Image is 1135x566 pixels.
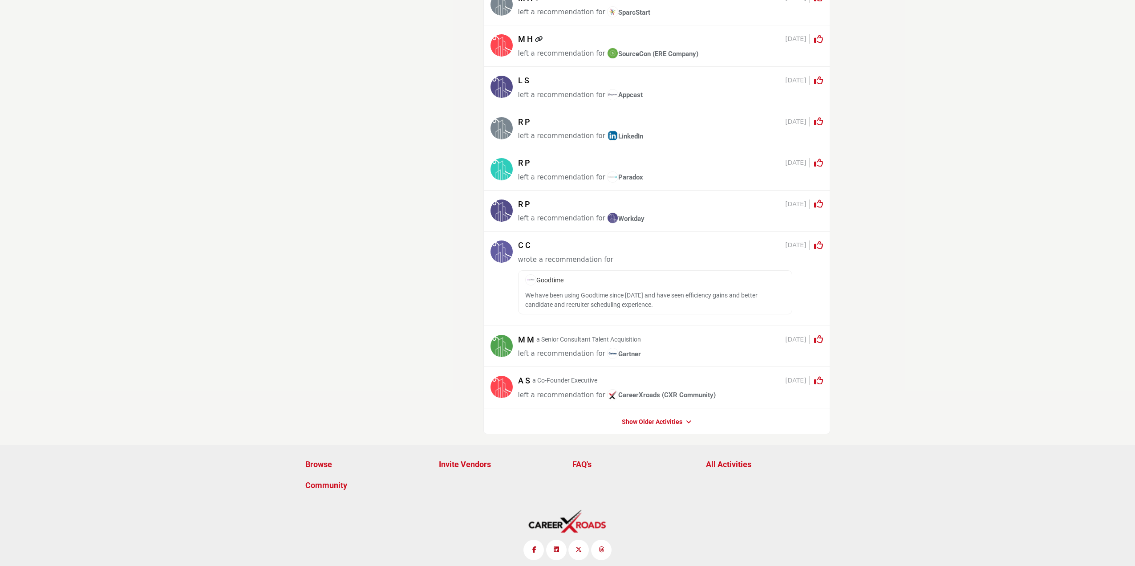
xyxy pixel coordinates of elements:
[518,34,533,44] h5: M H
[518,132,605,140] span: left a recommendation for
[525,274,536,285] img: image
[814,159,823,167] i: Click to Rate this activity
[572,458,697,470] a: FAQ's
[518,240,531,250] h5: C C
[525,277,563,284] span: Goodtime
[607,215,645,223] span: Workday
[535,35,543,44] a: Link of redirect to contact profile URL
[490,240,513,263] img: avtar-image
[607,391,716,399] span: CareerXroads (CXR Community)
[814,76,823,85] i: Click to Rate this activity
[518,391,605,399] span: left a recommendation for
[518,173,605,181] span: left a recommendation for
[607,350,641,358] span: Gartner
[523,540,544,560] a: Facebook Link
[814,35,823,44] i: Click to Rate this activity
[546,540,567,560] a: LinkedIn Link
[607,7,650,18] a: imageSparcStart
[607,390,716,401] a: imageCareerXroads (CXR Community)
[518,335,534,345] h5: M M
[490,117,513,139] img: avtar-image
[490,335,513,357] img: avtar-image
[518,91,605,99] span: left a recommendation for
[518,215,605,223] span: left a recommendation for
[785,76,809,85] span: [DATE]
[814,241,823,250] i: Click to Rate this activity
[607,348,618,359] img: image
[607,212,618,224] img: image
[518,76,529,86] h5: L S
[490,158,513,180] img: avtar-image
[607,171,618,183] img: image
[490,34,513,57] img: avtar-image
[785,376,809,385] span: [DATE]
[607,89,618,100] img: image
[607,349,641,360] a: imageGartner
[785,200,809,209] span: [DATE]
[607,91,643,99] span: Appcast
[607,172,643,183] a: imageParadox
[607,389,618,400] img: image
[532,376,597,385] p: a Co-Founder Executive
[785,240,809,250] span: [DATE]
[785,34,809,44] span: [DATE]
[785,158,809,167] span: [DATE]
[525,277,563,284] a: imageGoodtime
[490,376,513,398] img: avtar-image
[490,200,513,222] img: avtar-image
[607,49,698,60] a: imageSourceCon (ERE Company)
[518,50,605,58] span: left a recommendation for
[518,350,605,358] span: left a recommendation for
[607,6,618,17] img: image
[305,458,430,470] a: Browse
[814,200,823,208] i: Click to Rate this activity
[518,256,613,264] span: wrote a recommendation for
[518,200,530,209] h5: R P
[568,540,589,560] a: Twitter Link
[706,458,830,470] a: All Activities
[591,540,612,560] a: Threads Link
[814,335,823,344] i: Click to Rate this activity
[525,291,786,309] p: We have been using Goodtime since [DATE] and have seen efficiency gains and better candidate and ...
[607,90,643,101] a: imageAppcast
[607,132,643,140] span: LinkedIn
[607,50,698,58] span: SourceCon (ERE Company)
[536,335,641,344] p: a Senior Consultant Talent Acquisition
[607,130,618,141] img: image
[785,117,809,126] span: [DATE]
[607,213,645,224] a: imageWorkday
[607,173,643,181] span: Paradox
[518,117,530,127] h5: R P
[607,8,650,16] span: SparcStart
[814,376,823,385] i: Click to Rate this activity
[518,8,605,16] span: left a recommendation for
[607,48,618,59] img: image
[439,458,563,470] a: Invite Vendors
[607,131,643,142] a: imageLinkedIn
[518,376,530,386] h5: A S
[622,418,682,427] a: Show Older Activities
[814,117,823,126] i: Click to Rate this activity
[305,479,430,491] a: Community
[527,509,608,534] img: No Site Logo
[490,76,513,98] img: avtar-image
[785,335,809,344] span: [DATE]
[518,158,530,168] h5: R P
